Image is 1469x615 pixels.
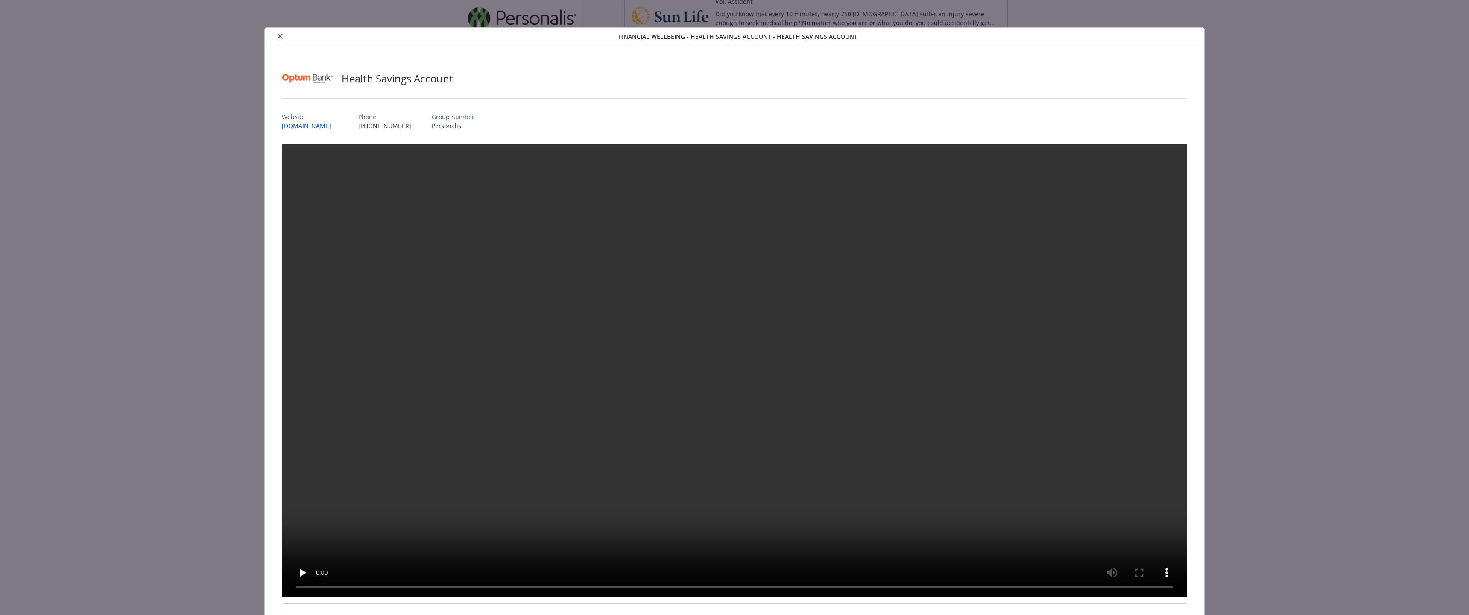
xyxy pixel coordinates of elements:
[282,66,333,91] img: Optum Bank
[358,112,411,121] p: Phone
[358,121,411,130] p: [PHONE_NUMBER]
[282,122,338,130] a: [DOMAIN_NAME]
[432,112,474,121] p: Group number
[619,32,857,41] span: Financial Wellbeing - Health Savings Account - Health Savings Account
[275,31,285,41] button: close
[432,121,474,130] p: Personalis
[342,71,453,86] h2: Health Savings Account
[282,112,338,121] p: Website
